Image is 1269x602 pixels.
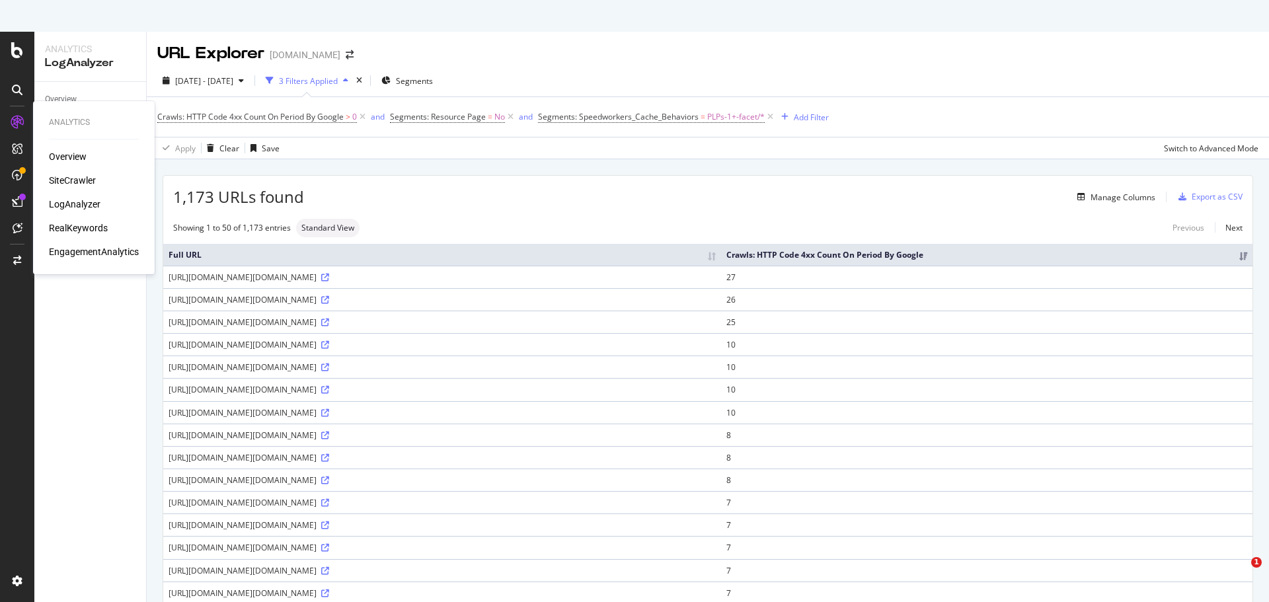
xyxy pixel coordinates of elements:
[488,111,492,122] span: =
[175,75,233,87] span: [DATE] - [DATE]
[1173,186,1243,207] button: Export as CSV
[776,109,829,125] button: Add Filter
[45,93,137,106] a: Overview
[173,186,304,208] span: 1,173 URLs found
[721,266,1252,288] td: 27
[169,474,716,486] div: [URL][DOMAIN_NAME][DOMAIN_NAME]
[260,70,354,91] button: 3 Filters Applied
[1251,557,1262,568] span: 1
[371,110,385,123] button: and
[169,339,716,350] div: [URL][DOMAIN_NAME][DOMAIN_NAME]
[49,174,96,187] a: SiteCrawler
[219,143,239,154] div: Clear
[396,75,433,87] span: Segments
[173,222,291,233] div: Showing 1 to 50 of 1,173 entries
[721,536,1252,558] td: 7
[701,111,705,122] span: =
[721,513,1252,536] td: 7
[45,93,77,106] div: Overview
[721,288,1252,311] td: 26
[371,111,385,122] div: and
[707,108,765,126] span: PLPs-1+-facet/*
[169,587,716,599] div: [URL][DOMAIN_NAME][DOMAIN_NAME]
[49,150,87,163] a: Overview
[169,384,716,395] div: [URL][DOMAIN_NAME][DOMAIN_NAME]
[169,565,716,576] div: [URL][DOMAIN_NAME][DOMAIN_NAME]
[1215,218,1243,237] a: Next
[245,137,280,159] button: Save
[721,378,1252,400] td: 10
[376,70,438,91] button: Segments
[49,221,108,235] a: RealKeywords
[262,143,280,154] div: Save
[721,559,1252,582] td: 7
[49,245,139,258] a: EngagementAnalytics
[721,491,1252,513] td: 7
[49,198,100,211] a: LogAnalyzer
[721,333,1252,356] td: 10
[1164,143,1258,154] div: Switch to Advanced Mode
[354,74,365,87] div: times
[1091,192,1155,203] div: Manage Columns
[721,244,1252,266] th: Crawls: HTTP Code 4xx Count On Period By Google: activate to sort column ascending
[721,311,1252,333] td: 25
[157,137,196,159] button: Apply
[1224,557,1256,589] iframe: Intercom live chat
[352,108,357,126] span: 0
[279,75,338,87] div: 3 Filters Applied
[494,108,505,126] span: No
[346,111,350,122] span: >
[721,356,1252,378] td: 10
[169,497,716,508] div: [URL][DOMAIN_NAME][DOMAIN_NAME]
[157,111,344,122] span: Crawls: HTTP Code 4xx Count On Period By Google
[390,111,486,122] span: Segments: Resource Page
[794,112,829,123] div: Add Filter
[346,50,354,59] div: arrow-right-arrow-left
[169,452,716,463] div: [URL][DOMAIN_NAME][DOMAIN_NAME]
[202,137,239,159] button: Clear
[175,143,196,154] div: Apply
[169,294,716,305] div: [URL][DOMAIN_NAME][DOMAIN_NAME]
[45,56,135,71] div: LogAnalyzer
[519,111,533,122] div: and
[45,42,135,56] div: Analytics
[538,111,699,122] span: Segments: Speedworkers_Cache_Behaviors
[1192,191,1243,202] div: Export as CSV
[49,117,139,128] div: Analytics
[169,542,716,553] div: [URL][DOMAIN_NAME][DOMAIN_NAME]
[721,401,1252,424] td: 10
[519,110,533,123] button: and
[296,219,360,237] div: neutral label
[301,224,354,232] span: Standard View
[721,469,1252,491] td: 8
[157,70,249,91] button: [DATE] - [DATE]
[169,407,716,418] div: [URL][DOMAIN_NAME][DOMAIN_NAME]
[157,42,264,65] div: URL Explorer
[169,361,716,373] div: [URL][DOMAIN_NAME][DOMAIN_NAME]
[721,446,1252,469] td: 8
[169,317,716,328] div: [URL][DOMAIN_NAME][DOMAIN_NAME]
[169,519,716,531] div: [URL][DOMAIN_NAME][DOMAIN_NAME]
[169,430,716,441] div: [URL][DOMAIN_NAME][DOMAIN_NAME]
[1159,137,1258,159] button: Switch to Advanced Mode
[169,272,716,283] div: [URL][DOMAIN_NAME][DOMAIN_NAME]
[1072,189,1155,205] button: Manage Columns
[270,48,340,61] div: [DOMAIN_NAME]
[163,244,721,266] th: Full URL: activate to sort column ascending
[721,424,1252,446] td: 8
